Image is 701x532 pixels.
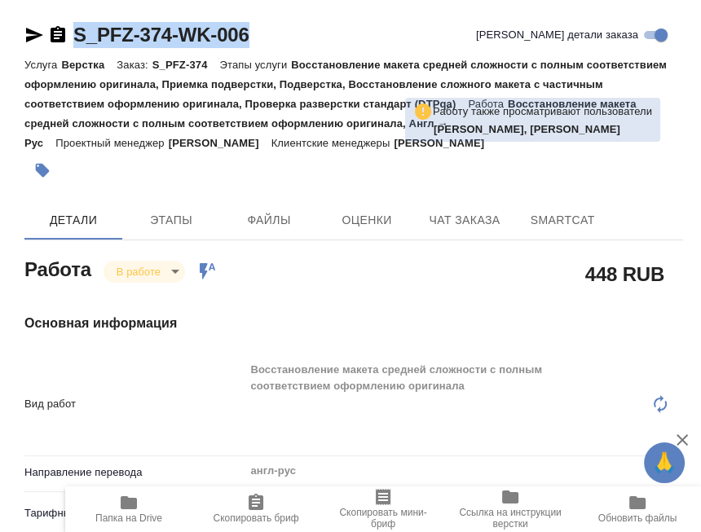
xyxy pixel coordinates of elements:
[55,137,168,149] p: Проектный менеджер
[328,210,406,231] span: Оценки
[24,253,91,283] h2: Работа
[434,121,652,138] p: Заборова Александра, Овечкина Дарья
[219,59,291,71] p: Этапы услуги
[24,59,667,110] p: Восстановление макета средней сложности с полным соответствием оформлению оригинала, Приемка подв...
[434,123,620,135] b: [PERSON_NAME], [PERSON_NAME]
[394,137,496,149] p: [PERSON_NAME]
[112,265,165,279] button: В работе
[24,25,44,45] button: Скопировать ссылку для ЯМессенджера
[230,210,308,231] span: Файлы
[169,137,271,149] p: [PERSON_NAME]
[24,152,60,188] button: Добавить тэг
[523,210,602,231] span: SmartCat
[24,98,637,149] p: Восстановление макета средней сложности с полным соответствием оформлению оригинала, Англ → Рус
[598,512,677,524] span: Обновить файлы
[585,260,664,288] h2: 448 RUB
[117,59,152,71] p: Заказ:
[24,505,244,521] p: Тарифные единицы
[61,59,117,71] p: Верстка
[24,396,244,412] p: Вид работ
[152,59,220,71] p: S_PFZ-374
[476,27,638,43] span: [PERSON_NAME] детали заказа
[24,464,244,481] p: Направление перевода
[574,486,701,532] button: Обновить файлы
[456,507,564,530] span: Ссылка на инструкции верстки
[433,103,652,120] p: Работу также просматривают пользователи
[95,512,162,524] span: Папка на Drive
[34,210,112,231] span: Детали
[644,442,685,483] button: 🙏
[425,210,504,231] span: Чат заказа
[271,137,395,149] p: Клиентские менеджеры
[650,446,678,480] span: 🙏
[192,486,320,532] button: Скопировать бриф
[65,486,192,532] button: Папка на Drive
[329,507,437,530] span: Скопировать мини-бриф
[213,512,298,524] span: Скопировать бриф
[24,314,683,333] h4: Основная информация
[320,486,447,532] button: Скопировать мини-бриф
[24,59,61,71] p: Услуга
[447,486,574,532] button: Ссылка на инструкции верстки
[48,25,68,45] button: Скопировать ссылку
[104,261,185,283] div: В работе
[73,24,249,46] a: S_PFZ-374-WK-006
[132,210,210,231] span: Этапы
